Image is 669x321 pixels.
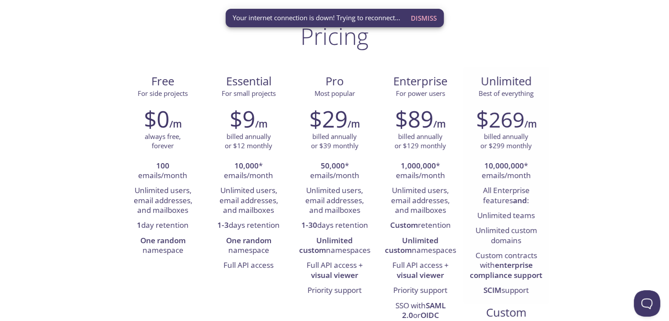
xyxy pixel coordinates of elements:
p: billed annually or $129 monthly [395,132,446,151]
li: namespace [212,233,285,259]
p: billed annually or $39 monthly [311,132,358,151]
span: 269 [489,105,524,134]
strong: 1-3 [217,220,229,230]
li: Priority support [384,283,457,298]
li: emails/month [127,159,199,184]
li: Unlimited users, email addresses, and mailboxes [127,183,199,218]
li: Priority support [298,283,371,298]
li: Full API access + [384,258,457,283]
h2: $9 [230,106,255,132]
h2: $89 [395,106,433,132]
span: Your internet connection is down! Trying to reconnect... [233,13,400,22]
strong: 1,000,000 [401,160,436,171]
strong: 10,000,000 [484,160,524,171]
li: Unlimited users, email addresses, and mailboxes [298,183,371,218]
li: Full API access + [298,258,371,283]
strong: OIDC [420,310,439,320]
strong: SAML 2.0 [402,300,446,320]
strong: Unlimited custom [299,235,353,255]
span: For side projects [138,89,188,98]
strong: enterprise compliance support [470,260,542,280]
h2: $29 [309,106,347,132]
button: Dismiss [407,10,440,26]
li: Custom contracts with [470,248,542,283]
li: support [470,283,542,298]
li: * emails/month [384,159,457,184]
strong: One random [140,235,186,245]
li: Unlimited custom domains [470,223,542,248]
span: Custom [470,305,542,320]
h6: /m [255,117,267,131]
span: Pro [299,74,370,89]
li: Unlimited teams [470,208,542,223]
strong: 1 [137,220,141,230]
li: day retention [127,218,199,233]
li: All Enterprise features : [470,183,542,208]
span: Unlimited [481,73,532,89]
strong: 100 [156,160,169,171]
h2: $0 [144,106,169,132]
p: billed annually or $12 monthly [225,132,272,151]
strong: and [513,195,527,205]
h6: /m [347,117,360,131]
li: days retention [298,218,371,233]
li: days retention [212,218,285,233]
li: * emails/month [212,159,285,184]
li: * emails/month [470,159,542,184]
span: For small projects [222,89,276,98]
h2: $ [476,106,524,132]
li: Unlimited users, email addresses, and mailboxes [212,183,285,218]
h6: /m [524,117,537,131]
li: namespace [127,233,199,259]
span: Dismiss [411,12,437,24]
strong: Custom [390,220,418,230]
strong: 1-30 [301,220,317,230]
h1: Pricing [300,23,369,49]
h6: /m [433,117,446,131]
iframe: Help Scout Beacon - Open [634,290,660,317]
span: Free [127,74,199,89]
strong: 10,000 [234,160,259,171]
strong: visual viewer [397,270,444,280]
li: retention [384,218,457,233]
span: Essential [213,74,285,89]
li: * emails/month [298,159,371,184]
span: Best of everything [479,89,534,98]
p: always free, forever [145,132,181,151]
h6: /m [169,117,182,131]
span: Most popular [314,89,355,98]
strong: SCIM [483,285,501,295]
li: Full API access [212,258,285,273]
span: For power users [396,89,445,98]
li: namespaces [384,233,457,259]
span: Enterprise [384,74,456,89]
strong: 50,000 [321,160,345,171]
strong: visual viewer [311,270,358,280]
p: billed annually or $299 monthly [480,132,532,151]
li: namespaces [298,233,371,259]
li: Unlimited users, email addresses, and mailboxes [384,183,457,218]
strong: Unlimited custom [385,235,439,255]
strong: One random [226,235,271,245]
